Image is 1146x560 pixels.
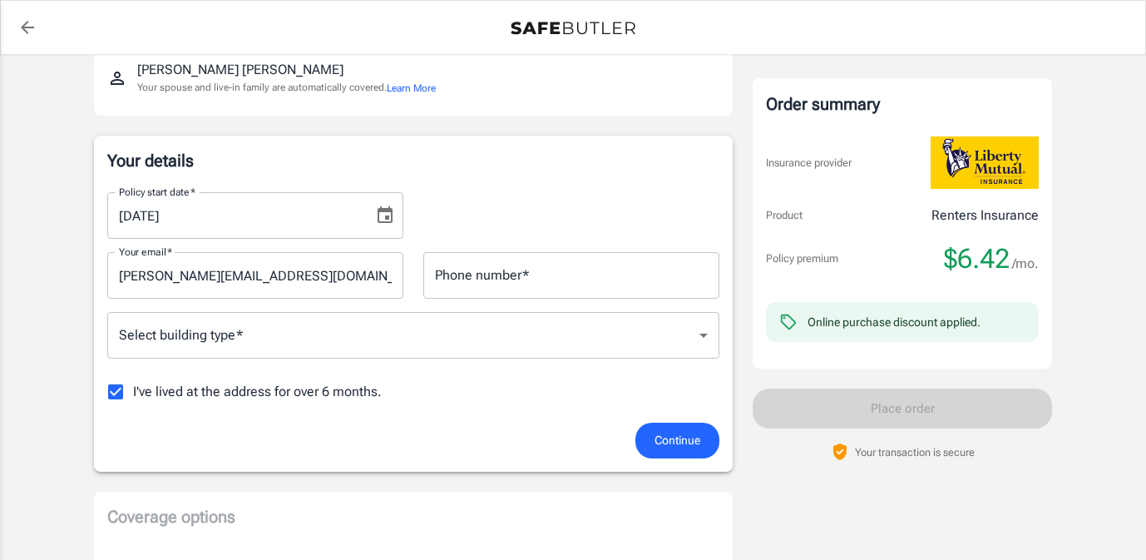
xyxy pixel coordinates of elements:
[808,314,981,330] div: Online purchase discount applied.
[766,92,1039,116] div: Order summary
[107,68,127,88] svg: Insured person
[766,207,803,224] p: Product
[368,199,402,232] button: Choose date, selected date is Aug 28, 2025
[931,206,1039,225] p: Renters Insurance
[511,22,635,35] img: Back to quotes
[1012,252,1039,275] span: /mo.
[107,149,719,172] p: Your details
[635,423,719,458] button: Continue
[766,155,852,171] p: Insurance provider
[119,245,172,259] label: Your email
[137,80,436,96] p: Your spouse and live-in family are automatically covered.
[655,430,700,451] span: Continue
[107,252,403,299] input: Enter email
[137,60,343,80] p: [PERSON_NAME] [PERSON_NAME]
[11,11,44,44] a: back to quotes
[931,136,1039,189] img: Liberty Mutual
[387,81,436,96] button: Learn More
[423,252,719,299] input: Enter number
[107,192,362,239] input: MM/DD/YYYY
[944,242,1010,275] span: $6.42
[119,185,195,199] label: Policy start date
[133,382,382,402] span: I've lived at the address for over 6 months.
[766,250,838,267] p: Policy premium
[855,444,975,460] p: Your transaction is secure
